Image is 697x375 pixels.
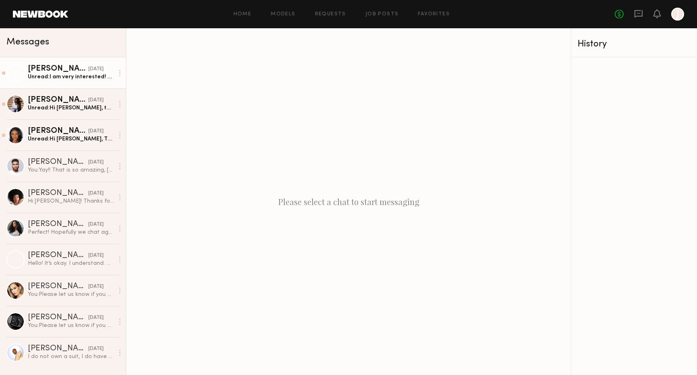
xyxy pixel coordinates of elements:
div: [PERSON_NAME] [28,220,88,228]
div: [PERSON_NAME] [28,96,88,104]
div: [PERSON_NAME] [28,283,88,291]
div: [PERSON_NAME] [28,251,88,260]
div: [DATE] [88,345,104,353]
span: Messages [6,38,49,47]
a: Favorites [418,12,450,17]
div: [DATE] [88,65,104,73]
div: [PERSON_NAME] [28,127,88,135]
div: [PERSON_NAME] [28,158,88,166]
div: You: Yay!! That is so amazing, [PERSON_NAME]! I'm going to send you a text right now with all of ... [28,166,114,174]
div: [PERSON_NAME] [28,65,88,73]
div: [DATE] [88,252,104,260]
div: I do not own a suit, I do have a suit top though, and 2 long sleeve button up shirts [28,353,114,360]
div: [DATE] [88,314,104,322]
div: [DATE] [88,159,104,166]
div: You: Please let us know if you are interested we can chat a bit more. Also, please free to visit ... [28,322,114,329]
div: [DATE] [88,128,104,135]
a: Requests [315,12,346,17]
div: [PERSON_NAME] [28,345,88,353]
div: Hello! It’s okay. I understand. We both would definitely be okay with you reaching out. My number... [28,260,114,267]
div: [PERSON_NAME] [28,314,88,322]
div: [DATE] [88,96,104,104]
a: Models [271,12,295,17]
div: [DATE] [88,221,104,228]
div: History [578,40,691,49]
div: [DATE] [88,190,104,197]
div: [DATE] [88,283,104,291]
div: Please select a chat to start messaging [126,28,571,375]
div: Perfect! Hopefully we chat again soon! [28,228,114,236]
div: [PERSON_NAME] [28,189,88,197]
div: You: Please let us know if you are interested we can chat a bit more. Also, please free to visit ... [28,291,114,298]
div: Unread: I am very interested! Would it be one outfit or multiple wardrobe changes? Is there any s... [28,73,114,81]
div: Unread: Hi [PERSON_NAME], thank you so much for reaching out. I’m available on [DATE] and would l... [28,104,114,112]
div: Unread: Hi [PERSON_NAME], Thank you so much for reaching out and for thinking of me for this work... [28,135,114,143]
a: J [671,8,684,21]
a: Job Posts [365,12,399,17]
a: Home [234,12,252,17]
div: Hi [PERSON_NAME]! Thanks for getting back & I’ll most definitely have my notifications on when yo... [28,197,114,205]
